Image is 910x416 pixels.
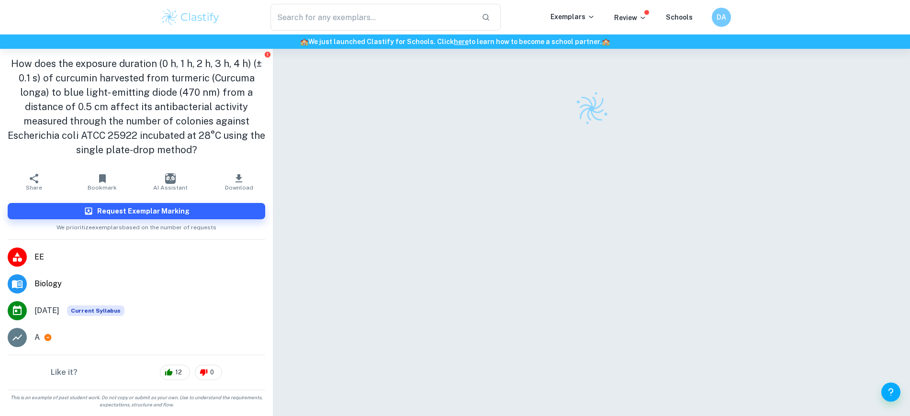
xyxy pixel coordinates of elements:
[56,219,216,232] span: We prioritize exemplars based on the number of requests
[51,367,78,378] h6: Like it?
[550,11,595,22] p: Exemplars
[270,4,474,31] input: Search for any exemplars...
[205,368,219,377] span: 0
[569,86,614,131] img: Clastify logo
[26,184,42,191] span: Share
[136,169,205,195] button: AI Assistant
[68,169,137,195] button: Bookmark
[4,394,269,408] span: This is an example of past student work. Do not copy or submit as your own. Use to understand the...
[602,38,610,45] span: 🏫
[264,51,271,58] button: Report issue
[454,38,469,45] a: here
[34,251,265,263] span: EE
[881,382,900,402] button: Help and Feedback
[34,332,40,343] p: A
[170,368,187,377] span: 12
[153,184,188,191] span: AI Assistant
[614,12,647,23] p: Review
[165,173,176,184] img: AI Assistant
[2,36,908,47] h6: We just launched Clastify for Schools. Click to learn how to become a school partner.
[300,38,308,45] span: 🏫
[160,365,190,380] div: 12
[195,365,222,380] div: 0
[160,8,221,27] img: Clastify logo
[716,12,727,22] h6: DA
[666,13,693,21] a: Schools
[205,169,273,195] button: Download
[8,56,265,157] h1: How does the exposure duration (0 h, 1 h, 2 h, 3 h, 4 h) (± 0.1 s) of curcumin harvested from tur...
[225,184,253,191] span: Download
[67,305,124,316] span: Current Syllabus
[88,184,117,191] span: Bookmark
[67,305,124,316] div: This exemplar is based on the current syllabus. Feel free to refer to it for inspiration/ideas wh...
[34,278,265,290] span: Biology
[34,305,59,316] span: [DATE]
[712,8,731,27] button: DA
[8,203,265,219] button: Request Exemplar Marking
[97,206,190,216] h6: Request Exemplar Marking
